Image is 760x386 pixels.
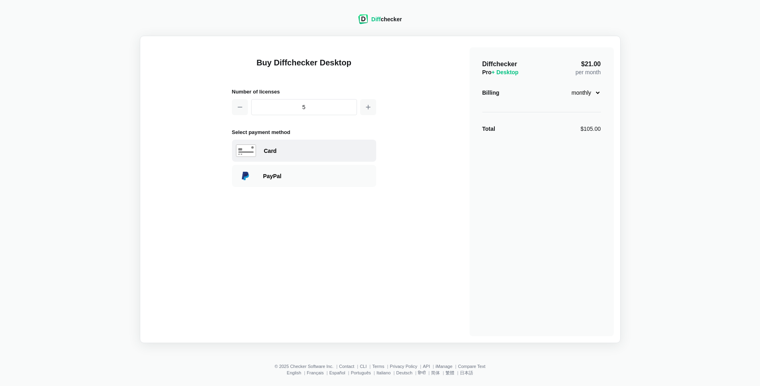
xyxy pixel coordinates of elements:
[360,364,367,369] a: CLI
[418,370,425,375] a: हिन्दी
[390,364,417,369] a: Privacy Policy
[482,69,519,75] span: Pro
[329,370,345,375] a: Español
[232,128,376,136] h2: Select payment method
[458,364,485,369] a: Compare Text
[287,370,301,375] a: English
[423,364,430,369] a: API
[232,140,376,162] div: Paying with Card
[431,370,440,375] a: 简体
[232,165,376,187] div: Paying with PayPal
[263,172,372,180] div: Paying with PayPal
[396,370,412,375] a: Deutsch
[581,61,601,67] span: $21.00
[274,364,339,369] li: © 2025 Checker Software Inc.
[232,87,376,96] h2: Number of licenses
[371,15,402,23] div: checker
[482,126,495,132] strong: Total
[460,370,473,375] a: 日本語
[339,364,354,369] a: Contact
[371,16,381,22] span: Diff
[358,19,402,25] a: Diffchecker logoDiffchecker
[446,370,454,375] a: 繁體
[351,370,371,375] a: Português
[581,125,601,133] div: $105.00
[232,57,376,78] h1: Buy Diffchecker Desktop
[358,14,368,24] img: Diffchecker logo
[264,147,372,155] div: Paying with Card
[492,69,518,75] span: + Desktop
[435,364,452,369] a: iManage
[307,370,324,375] a: Français
[482,89,500,97] div: Billing
[575,60,601,76] div: per month
[372,364,384,369] a: Terms
[377,370,391,375] a: Italiano
[251,99,357,115] input: 1
[482,61,517,67] span: Diffchecker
